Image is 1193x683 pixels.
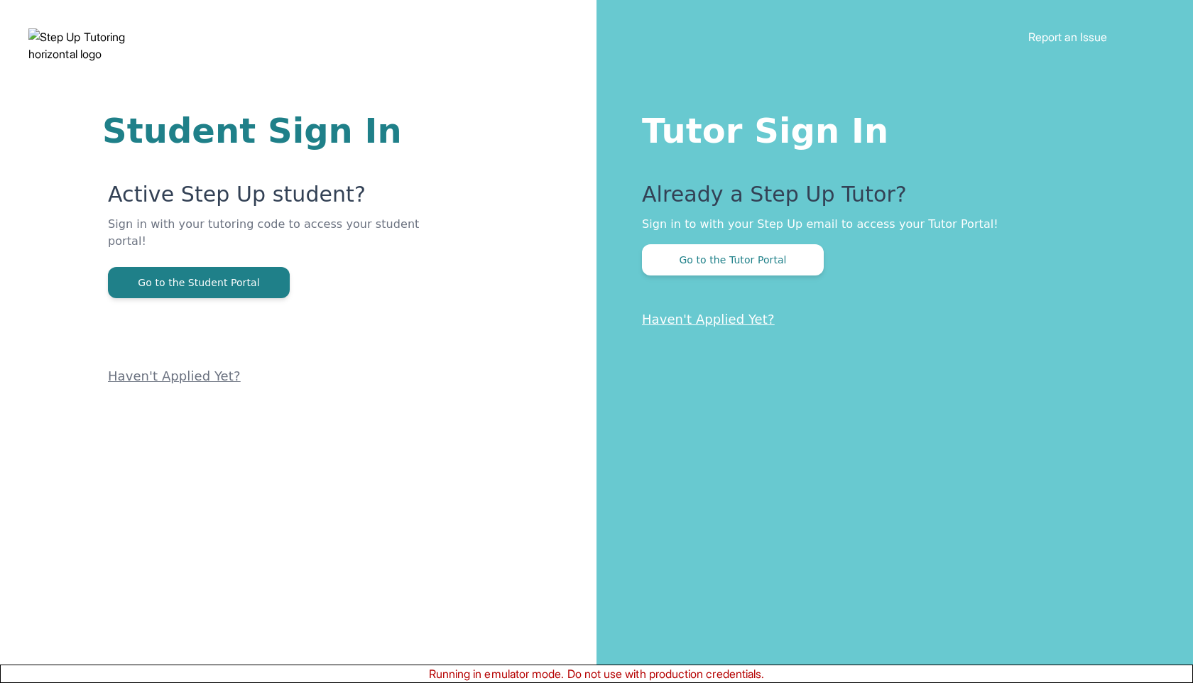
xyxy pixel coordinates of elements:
[642,244,824,275] button: Go to the Tutor Portal
[1028,30,1107,44] a: Report an Issue
[108,182,426,216] p: Active Step Up student?
[108,216,426,267] p: Sign in with your tutoring code to access your student portal!
[108,368,241,383] a: Haven't Applied Yet?
[642,182,1136,216] p: Already a Step Up Tutor?
[642,312,775,327] a: Haven't Applied Yet?
[108,275,290,289] a: Go to the Student Portal
[642,108,1136,148] h1: Tutor Sign In
[28,28,165,62] img: Step Up Tutoring horizontal logo
[642,216,1136,233] p: Sign in to with your Step Up email to access your Tutor Portal!
[102,114,426,148] h1: Student Sign In
[108,267,290,298] button: Go to the Student Portal
[642,253,824,266] a: Go to the Tutor Portal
